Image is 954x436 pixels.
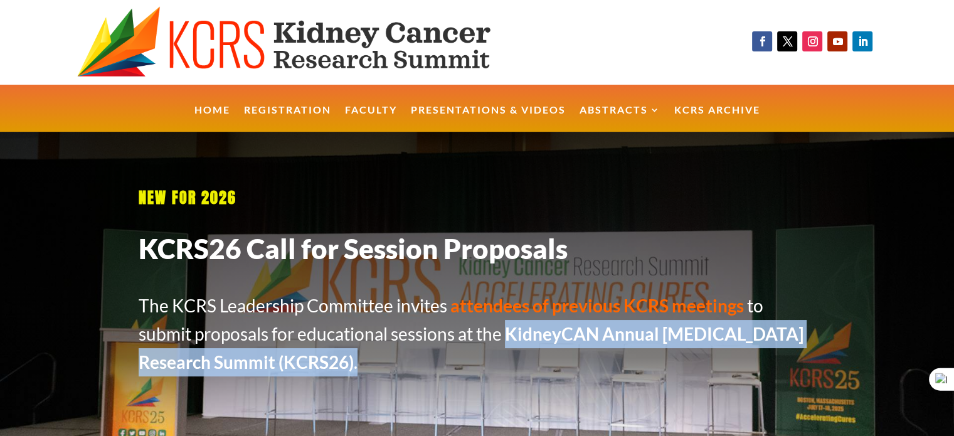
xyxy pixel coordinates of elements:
[139,231,816,273] h1: KCRS26 Call for Session Proposals
[827,31,847,51] a: Follow on Youtube
[450,295,744,316] strong: attendees of previous KCRS meetings
[802,31,822,51] a: Follow on Instagram
[139,292,816,376] p: The KCRS Leadership Committee invites to submit proposals for educational sessions at the .
[77,6,541,78] img: KCRS generic logo wide
[580,105,660,132] a: Abstracts
[411,105,566,132] a: Presentations & Videos
[752,31,772,51] a: Follow on Facebook
[139,183,816,213] p: NEW FOR 2026
[244,105,331,132] a: Registration
[345,105,397,132] a: Faculty
[139,323,803,373] strong: KidneyCAN Annual [MEDICAL_DATA] Research Summit (KCRS26)
[194,105,230,132] a: Home
[777,31,797,51] a: Follow on X
[674,105,760,132] a: KCRS Archive
[852,31,872,51] a: Follow on LinkedIn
